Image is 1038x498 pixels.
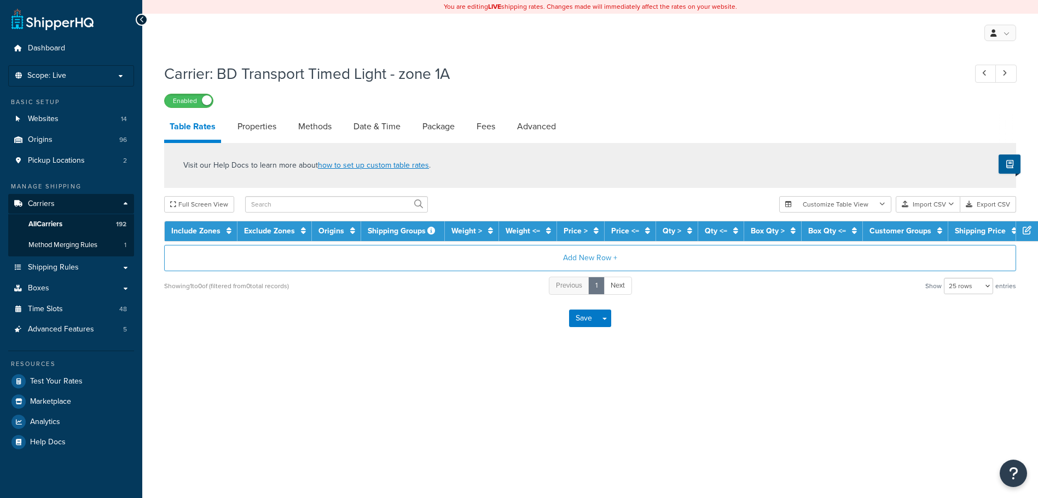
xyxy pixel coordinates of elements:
span: Shipping Rules [28,263,79,272]
a: Package [417,113,460,140]
a: Methods [293,113,337,140]
span: Next [611,280,625,290]
button: Add New Row + [164,245,1016,271]
button: Import CSV [896,196,960,213]
a: Box Qty > [751,225,785,237]
button: Export CSV [960,196,1016,213]
button: Open Resource Center [1000,460,1027,487]
a: Marketplace [8,392,134,411]
a: Fees [471,113,501,140]
li: Pickup Locations [8,151,134,171]
span: Scope: Live [27,71,66,81]
span: 1 [124,241,126,250]
span: 192 [116,220,126,229]
input: Search [245,196,428,213]
a: Previous [549,277,589,295]
div: Showing 1 to 0 of (filtered from 0 total records) [164,278,289,294]
a: Origins [318,225,344,237]
b: LIVE [488,2,501,12]
li: Method Merging Rules [8,235,134,255]
span: Help Docs [30,438,66,447]
a: Advanced Features5 [8,319,134,340]
span: 14 [121,115,127,124]
li: Websites [8,109,134,129]
a: how to set up custom table rates [318,159,429,171]
a: Date & Time [348,113,406,140]
a: Next Record [995,65,1017,83]
a: Shipping Price [955,225,1006,237]
a: Customer Groups [869,225,931,237]
span: Marketplace [30,397,71,407]
div: Basic Setup [8,98,134,107]
a: Qty <= [705,225,727,237]
span: Analytics [30,417,60,427]
a: Table Rates [164,113,221,143]
div: Resources [8,359,134,369]
a: Price > [564,225,588,237]
th: Shipping Groups [361,221,445,241]
a: Previous Record [975,65,996,83]
a: Analytics [8,412,134,432]
h1: Carrier: BD Transport Timed Light - zone 1A [164,63,955,84]
span: Websites [28,115,59,124]
a: Include Zones [171,225,221,237]
a: Time Slots48 [8,299,134,319]
span: 48 [119,305,127,314]
a: Help Docs [8,432,134,452]
button: Save [569,310,599,327]
div: Manage Shipping [8,182,134,191]
li: Origins [8,130,134,150]
span: Test Your Rates [30,377,83,386]
li: Time Slots [8,299,134,319]
label: Enabled [165,94,213,107]
p: Visit our Help Docs to learn more about . [183,159,431,171]
a: Boxes [8,278,134,299]
li: Advanced Features [8,319,134,340]
a: Box Qty <= [808,225,846,237]
span: 2 [123,156,127,165]
span: Advanced Features [28,325,94,334]
span: Origins [28,135,53,145]
span: 5 [123,325,127,334]
a: Pickup Locations2 [8,151,134,171]
a: 1 [588,277,605,295]
span: Show [925,278,942,294]
span: Time Slots [28,305,63,314]
span: Method Merging Rules [28,241,97,250]
a: Weight > [451,225,482,237]
a: Test Your Rates [8,371,134,391]
a: Price <= [611,225,639,237]
span: Pickup Locations [28,156,85,165]
a: AllCarriers192 [8,214,134,234]
span: Carriers [28,199,55,209]
span: Dashboard [28,44,65,53]
button: Show Help Docs [999,154,1020,174]
a: Websites14 [8,109,134,129]
span: Previous [556,280,582,290]
li: Carriers [8,194,134,256]
a: Next [604,277,632,295]
span: 96 [119,135,127,145]
span: Boxes [28,284,49,293]
a: Qty > [663,225,681,237]
a: Method Merging Rules1 [8,235,134,255]
a: Properties [232,113,282,140]
button: Full Screen View [164,196,234,213]
span: entries [995,278,1016,294]
a: Advanced [512,113,561,140]
a: Dashboard [8,38,134,59]
a: Shipping Rules [8,257,134,278]
a: Exclude Zones [244,225,295,237]
a: Weight <= [506,225,540,237]
a: Origins96 [8,130,134,150]
a: Carriers [8,194,134,214]
button: Customize Table View [779,196,891,213]
span: All Carriers [28,220,62,229]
